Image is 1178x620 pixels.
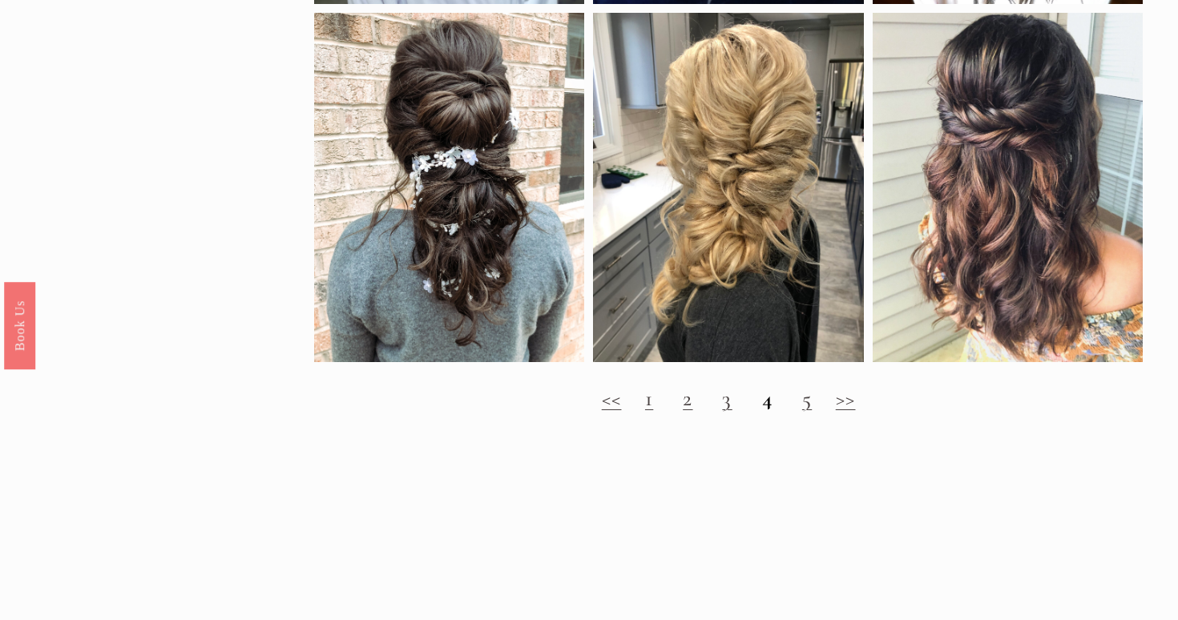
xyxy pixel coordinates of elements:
[645,385,653,412] a: 1
[4,282,35,369] a: Book Us
[722,385,732,412] a: 3
[836,385,856,412] a: >>
[602,385,622,412] a: <<
[802,385,812,412] a: 5
[762,385,773,412] strong: 4
[683,385,692,412] a: 2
